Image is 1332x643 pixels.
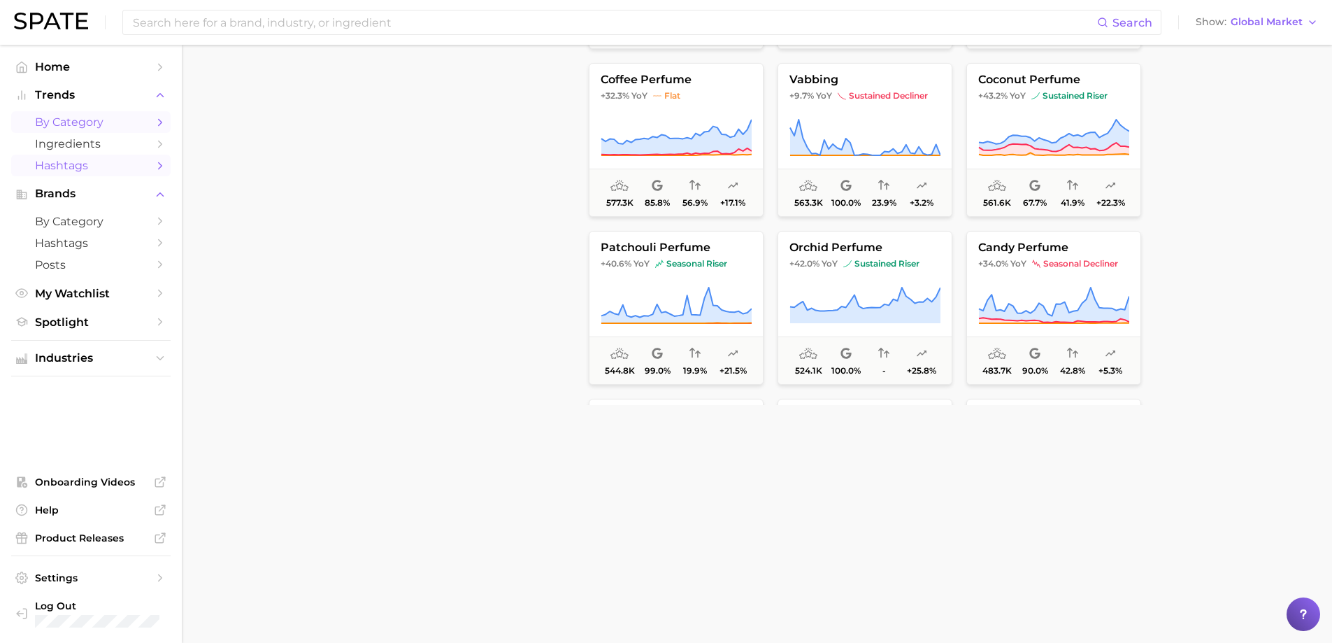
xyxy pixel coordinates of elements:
[1098,366,1122,376] span: +5.3%
[910,198,933,208] span: +3.2%
[655,260,664,268] img: seasonal riser
[719,366,746,376] span: +21.5%
[11,183,171,204] button: Brands
[1010,258,1026,269] span: YoY
[11,111,171,133] a: by Category
[11,567,171,588] a: Settings
[601,258,631,269] span: +40.6%
[35,476,147,488] span: Onboarding Videos
[35,159,147,172] span: Hashtags
[983,198,1011,208] span: 561.6k
[778,241,952,254] span: orchid perfume
[720,198,745,208] span: +17.1%
[652,178,663,195] span: popularity share: Google
[988,178,1006,195] span: average monthly popularity: Low Popularity
[831,366,861,376] span: 100.0%
[1022,366,1047,376] span: 90.0%
[606,198,633,208] span: 577.3k
[35,600,192,612] span: Log Out
[682,198,708,208] span: 56.9%
[653,90,680,101] span: flat
[967,73,1140,86] span: coconut perfume
[838,90,928,101] span: sustained decliner
[631,90,647,101] span: YoY
[645,198,670,208] span: 85.8%
[966,63,1141,217] button: coconut perfume+43.2% YoYsustained risersustained riser561.6k67.7%41.9%+22.3%
[878,178,889,195] span: popularity convergence: Low Convergence
[789,90,814,101] span: +9.7%
[11,85,171,106] button: Trends
[589,63,764,217] button: coffee perfume+32.3% YoYflatflat577.3k85.8%56.9%+17.1%
[843,258,919,269] span: sustained riser
[1029,178,1040,195] span: popularity share: Google
[988,346,1006,362] span: average monthly popularity: Low Popularity
[916,346,927,362] span: popularity predicted growth: Very Likely
[1112,16,1152,29] span: Search
[878,346,889,362] span: popularity convergence: Insufficient Data
[799,178,817,195] span: average monthly popularity: Low Popularity
[35,258,147,271] span: Posts
[1067,346,1078,362] span: popularity convergence: Medium Convergence
[1096,198,1124,208] span: +22.3%
[1067,178,1078,195] span: popularity convergence: Medium Convergence
[35,115,147,129] span: by Category
[633,258,650,269] span: YoY
[11,528,171,549] a: Product Releases
[966,399,1141,553] button: fruity perfume+26.5% YoYfalling starfalling star439.6k98.9%22.1%+20.9%
[982,366,1012,376] span: 483.7k
[843,260,852,268] img: sustained riser
[35,504,147,516] span: Help
[35,137,147,150] span: Ingredients
[689,178,701,195] span: popularity convergence: Medium Convergence
[778,399,952,553] button: natural perfume+56.8% YoYrising starrising star464.6k53.6%57.7%+21.4%
[610,346,629,362] span: average monthly popularity: Low Popularity
[11,472,171,493] a: Onboarding Videos
[1010,90,1026,101] span: YoY
[11,232,171,254] a: Hashtags
[1196,18,1226,26] span: Show
[11,133,171,155] a: Ingredients
[653,92,661,100] img: flat
[1031,92,1040,100] img: sustained riser
[1105,178,1116,195] span: popularity predicted growth: Very Likely
[1032,260,1040,268] img: seasonal decliner
[778,63,952,217] button: vabbing+9.7% YoYsustained declinersustained decliner563.3k100.0%23.9%+3.2%
[644,366,670,376] span: 99.0%
[882,366,885,376] span: -
[1192,13,1322,31] button: ShowGlobal Market
[589,241,763,254] span: patchouli perfume
[1231,18,1303,26] span: Global Market
[794,198,822,208] span: 563.3k
[11,283,171,304] a: My Watchlist
[822,258,838,269] span: YoY
[35,287,147,300] span: My Watchlist
[727,346,738,362] span: popularity predicted growth: Likely
[799,346,817,362] span: average monthly popularity: Low Popularity
[35,188,147,200] span: Brands
[652,346,663,362] span: popularity share: Google
[1060,366,1085,376] span: 42.8%
[589,73,763,86] span: coffee perfume
[1023,198,1047,208] span: 67.7%
[871,198,896,208] span: 23.9%
[1032,258,1118,269] span: seasonal decliner
[35,236,147,250] span: Hashtags
[11,155,171,176] a: Hashtags
[11,254,171,276] a: Posts
[35,215,147,228] span: by Category
[589,399,764,553] button: perfume discovery set+95.2% YoYrising starrising star470.5k73.2%62.3%+34.2%
[689,346,701,362] span: popularity convergence: Very Low Convergence
[655,258,727,269] span: seasonal riser
[683,366,707,376] span: 19.9%
[35,352,147,365] span: Industries
[816,90,832,101] span: YoY
[589,231,764,385] button: patchouli perfume+40.6% YoYseasonal riserseasonal riser544.8k99.0%19.9%+21.5%
[1105,346,1116,362] span: popularity predicted growth: Uncertain
[794,366,822,376] span: 524.1k
[11,348,171,369] button: Industries
[1061,198,1084,208] span: 41.9%
[11,56,171,78] a: Home
[967,241,1140,254] span: candy perfume
[916,178,927,195] span: popularity predicted growth: Uncertain
[789,258,819,269] span: +42.0%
